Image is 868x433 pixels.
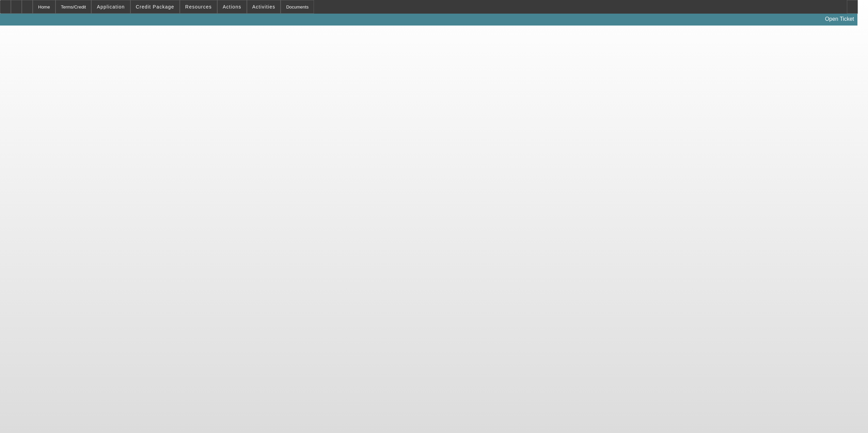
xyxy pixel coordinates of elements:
span: Application [97,4,125,10]
span: Resources [185,4,212,10]
button: Credit Package [131,0,179,13]
button: Application [92,0,130,13]
button: Resources [180,0,217,13]
span: Actions [223,4,241,10]
button: Actions [218,0,247,13]
span: Credit Package [136,4,174,10]
button: Activities [247,0,281,13]
a: Open Ticket [822,13,857,25]
span: Activities [252,4,275,10]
